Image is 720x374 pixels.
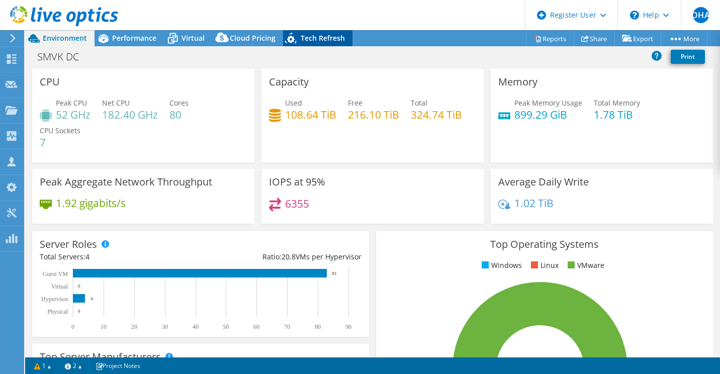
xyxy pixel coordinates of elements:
text: 20 [131,323,137,330]
span: Tech Refresh [301,33,345,43]
span: Environment [43,33,87,43]
h4: 1.92 gigabits/s [56,198,126,209]
text: 50 [223,323,229,330]
li: Linux [528,260,559,271]
a: Project Notes [88,359,147,372]
h3: Peak Aggregate Network Throughput [40,176,212,188]
text: Virtual [51,283,68,290]
text: Hypervisor [41,296,68,303]
text: 40 [193,323,199,330]
h3: IOPS at 95% [269,176,325,188]
span: Free [348,98,363,108]
span: OHA [693,7,709,23]
span: Net CPU [102,98,130,108]
span: Total Memory [594,98,640,108]
text: 83 [332,271,337,276]
h3: Top Operating Systems [384,239,705,250]
h3: Average Daily Write [498,176,589,188]
h4: 108.64 TiB [285,109,336,120]
div: Total Servers: [40,251,201,262]
a: 2 [58,359,89,372]
a: Reports [526,31,574,46]
h4: 52 GHz [56,109,91,120]
text: 60 [253,323,259,330]
span: CPU Sockets [40,126,80,135]
span: Performance [112,33,156,43]
h4: 1.78 TiB [594,109,640,120]
h4: 324.74 TiB [411,109,462,120]
h4: 182.40 GHz [102,109,158,120]
text: 0 [78,309,80,314]
h4: 80 [169,109,189,120]
span: Virtual [182,33,205,43]
text: 4 [91,296,93,301]
a: Print [671,50,705,64]
span: Cloud Pricing [230,33,276,43]
text: 70 [284,323,290,330]
h3: CPU [40,76,60,87]
text: 90 [345,323,351,330]
text: 0 [78,284,80,289]
span: Peak CPU [56,98,87,108]
h3: Capacity [269,76,309,87]
a: Export [614,31,661,46]
text: Physical [47,308,68,315]
span: Total [411,98,427,108]
h3: Server Roles [40,239,97,250]
text: Guest VM [43,270,68,277]
svg: \n [630,11,639,20]
text: 30 [162,323,168,330]
li: VMware [565,260,604,271]
span: 20.8 [282,252,296,261]
a: More [661,31,707,46]
div: Ratio: VMs per Hypervisor [201,251,362,262]
text: 10 [101,323,107,330]
span: Used [285,98,302,108]
a: 1 [27,359,58,372]
span: Cores [169,98,189,108]
li: Windows [479,260,522,271]
h3: Memory [498,76,537,87]
h4: 216.10 TiB [348,109,399,120]
span: 4 [85,252,89,261]
a: Share [574,31,615,46]
text: 80 [315,323,321,330]
span: Peak Memory Usage [514,98,582,108]
h4: 1.02 TiB [514,198,554,209]
h4: 6355 [285,198,309,209]
h3: Top Server Manufacturers [40,351,161,362]
h4: 899.29 GiB [514,109,582,120]
text: 0 [71,323,74,330]
h1: SMVK DC [33,51,95,62]
h4: 7 [40,137,80,148]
